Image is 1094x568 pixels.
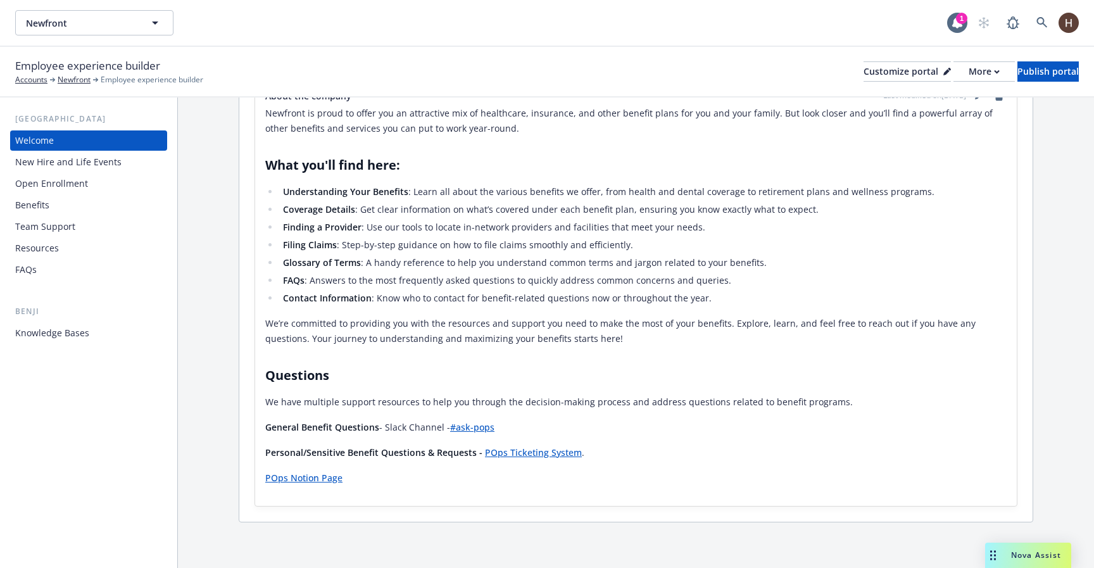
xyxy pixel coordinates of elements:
div: Drag to move [985,543,1001,568]
a: Resources [10,238,167,258]
p: We’re committed to providing you with the resources and support you need to make the most of your... [265,316,1007,346]
a: Accounts [15,74,47,85]
button: More [953,61,1015,82]
div: Benefits [15,195,49,215]
button: Nova Assist [985,543,1071,568]
a: Search [1029,10,1055,35]
div: Knowledge Bases [15,323,89,343]
strong: Glossary of Terms [283,256,361,268]
a: Newfront [58,74,91,85]
li: : A handy reference to help you understand common terms and jargon related to your benefits. [279,255,1007,270]
li: : Answers to the most frequently asked questions to quickly address common concerns and queries. [279,273,1007,288]
strong: General Benefit Questions [265,421,379,433]
span: Newfront [26,16,135,30]
div: FAQs [15,260,37,280]
div: Welcome [15,130,54,151]
div: Customize portal [864,62,951,81]
strong: Finding a Provider [283,221,362,233]
span: Nova Assist [1011,550,1061,560]
a: #ask-pops [450,421,494,433]
strong: FAQs [283,274,305,286]
button: Publish portal [1017,61,1079,82]
a: POps Ticketing System [485,446,582,458]
button: Customize portal [864,61,951,82]
img: photo [1059,13,1079,33]
h2: Questions [265,367,1007,384]
div: Publish portal [1017,62,1079,81]
li: : Use our tools to locate in-network providers and facilities that meet your needs. [279,220,1007,235]
a: New Hire and Life Events [10,152,167,172]
a: FAQs [10,260,167,280]
a: Knowledge Bases [10,323,167,343]
span: Employee experience builder [101,74,203,85]
div: More [969,62,1000,81]
a: Benefits [10,195,167,215]
a: Team Support [10,217,167,237]
a: Open Enrollment [10,174,167,194]
a: Report a Bug [1000,10,1026,35]
div: Benji [10,305,167,318]
li: : Step-by-step guidance on how to file claims smoothly and efficiently. [279,237,1007,253]
strong: Filing Claims [283,239,337,251]
div: New Hire and Life Events [15,152,122,172]
h2: What you'll find here: [265,156,1007,174]
span: Employee experience builder [15,58,160,74]
strong: Contact Information [283,292,372,304]
div: [GEOGRAPHIC_DATA] [10,113,167,125]
button: Newfront [15,10,173,35]
strong: Personal/Sensitive Benefit Questions & Requests - [265,446,482,458]
strong: Understanding Your Benefits [283,186,408,198]
p: We have multiple support resources to help you through the decision-making process and address qu... [265,394,1007,410]
strong: Coverage Details [283,203,355,215]
li: : Learn all about the various benefits we offer, from health and dental coverage to retirement pl... [279,184,1007,199]
div: Team Support [15,217,75,237]
div: Open Enrollment [15,174,88,194]
a: POps Notion Page [265,472,343,484]
a: Welcome [10,130,167,151]
div: Resources [15,238,59,258]
p: - Slack Channel - [265,420,1007,435]
div: 1 [956,13,967,24]
li: : Get clear information on what’s covered under each benefit plan, ensuring you know exactly what... [279,202,1007,217]
p: . [265,445,1007,460]
a: Start snowing [971,10,997,35]
p: Newfront is proud to offer you an attractive mix of healthcare, insurance, and other benefit plan... [265,106,1007,136]
li: : Know who to contact for benefit-related questions now or throughout the year. [279,291,1007,306]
